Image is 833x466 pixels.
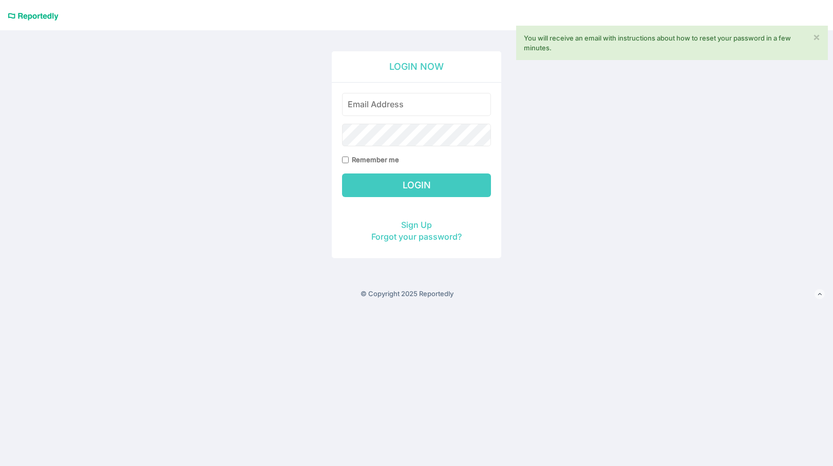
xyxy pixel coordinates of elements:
a: Reportedly [8,8,59,25]
label: Remember me [352,155,399,165]
a: Forgot your password? [371,231,462,242]
input: Login [342,173,491,197]
input: Email Address [342,93,491,116]
a: × [813,31,820,42]
a: Sign Up [401,220,432,230]
h2: Login Now [332,51,501,83]
div: You will receive an email with instructions about how to reset your password in a few minutes. [524,33,820,52]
